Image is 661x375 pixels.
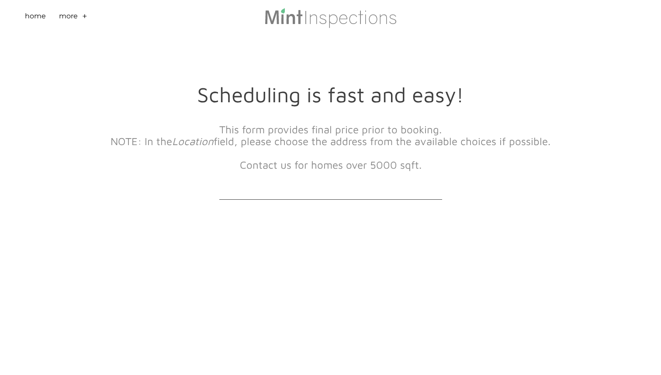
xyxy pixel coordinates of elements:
a: More [59,11,78,24]
font: This form provides final price prior to booking. [219,123,442,135]
img: Mint Inspections [264,7,397,28]
div: ​ [108,114,554,191]
a: Home [25,11,46,24]
em: Location [172,135,214,147]
a: + [82,11,87,24]
font: NOTE: In the field, please choose the address from the available choices if possible. ​Contact us... [111,135,550,171]
font: Scheduling is fast and easy! [197,82,464,107]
